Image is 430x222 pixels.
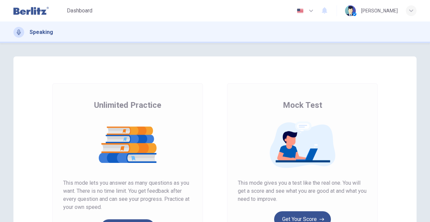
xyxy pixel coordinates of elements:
button: Dashboard [64,5,95,17]
a: Berlitz Latam logo [13,4,64,17]
img: en [296,8,304,13]
span: Mock Test [283,100,322,110]
span: This mode lets you answer as many questions as you want. There is no time limit. You get feedback... [63,179,192,211]
span: Dashboard [67,7,92,15]
span: This mode gives you a test like the real one. You will get a score and see what you are good at a... [238,179,367,203]
div: [PERSON_NAME] [361,7,398,15]
img: Berlitz Latam logo [13,4,49,17]
img: Profile picture [345,5,356,16]
span: Unlimited Practice [94,100,161,110]
h1: Speaking [30,28,53,36]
